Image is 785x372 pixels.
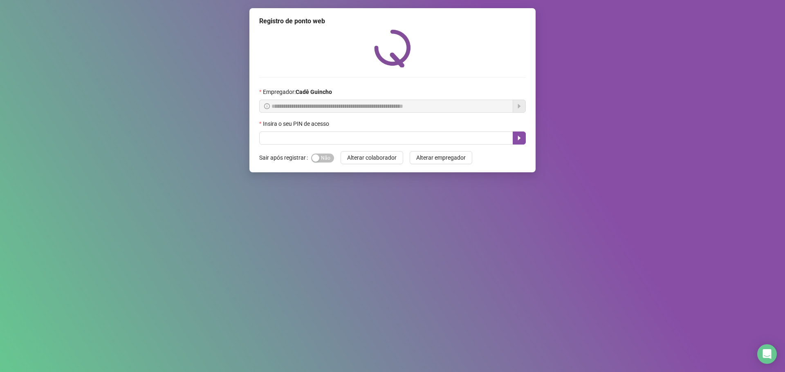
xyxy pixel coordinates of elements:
[341,151,403,164] button: Alterar colaborador
[263,87,332,96] span: Empregador :
[259,151,311,164] label: Sair após registrar
[259,16,526,26] div: Registro de ponto web
[296,89,332,95] strong: Cadê Guincho
[264,103,270,109] span: info-circle
[374,29,411,67] img: QRPoint
[516,135,523,141] span: caret-right
[410,151,472,164] button: Alterar empregador
[757,344,777,364] div: Open Intercom Messenger
[416,153,466,162] span: Alterar empregador
[347,153,397,162] span: Alterar colaborador
[259,119,334,128] label: Insira o seu PIN de acesso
